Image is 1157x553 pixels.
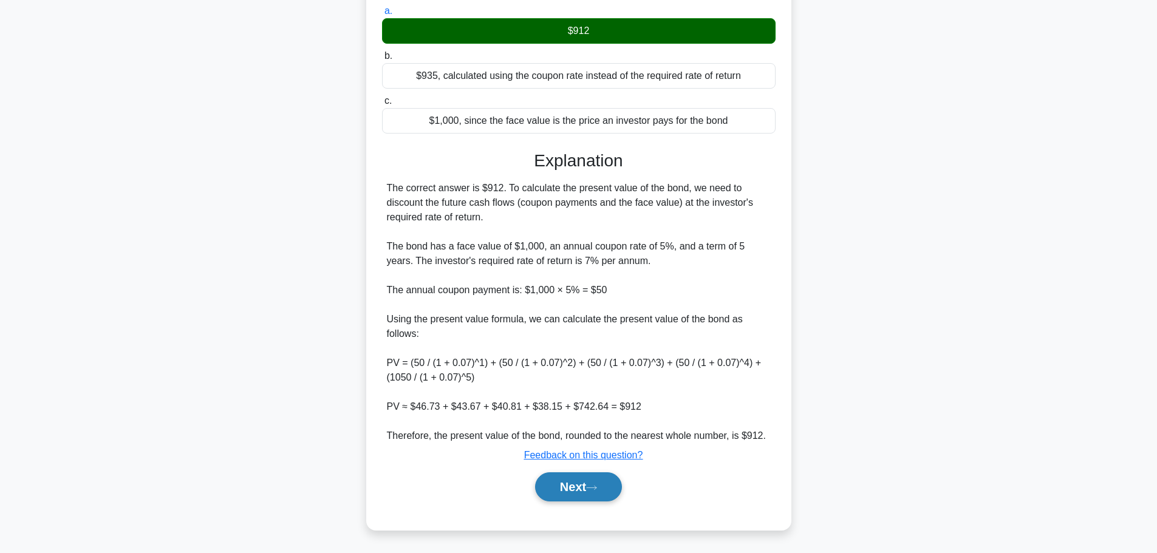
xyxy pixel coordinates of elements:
button: Next [535,472,622,501]
div: $1,000, since the face value is the price an investor pays for the bond [382,108,776,134]
div: $935, calculated using the coupon rate instead of the required rate of return [382,63,776,89]
span: a. [384,5,392,16]
div: $912 [382,18,776,44]
a: Feedback on this question? [524,450,643,460]
div: The correct answer is $912. To calculate the present value of the bond, we need to discount the f... [387,181,771,443]
h3: Explanation [389,151,768,171]
span: b. [384,50,392,61]
span: c. [384,95,392,106]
